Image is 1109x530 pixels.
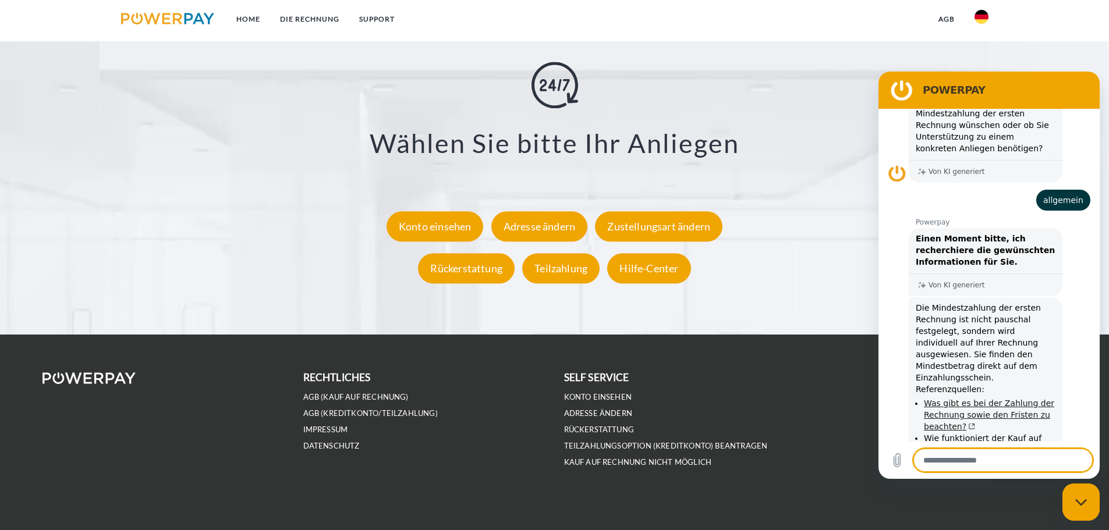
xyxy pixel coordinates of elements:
[592,220,725,233] a: Zustellungsart ändern
[418,253,515,283] div: Rückerstattung
[522,253,600,283] div: Teilzahlung
[519,262,603,275] a: Teilzahlung
[121,13,215,24] img: logo-powerpay.svg
[975,10,988,24] img: de
[270,9,349,30] a: DIE RECHNUNG
[303,392,409,402] a: AGB (Kauf auf Rechnung)
[387,211,484,241] div: Konto einsehen
[488,220,591,233] a: Adresse ändern
[564,408,633,418] a: Adresse ändern
[564,441,768,451] a: Teilzahlungsoption (KREDITKONTO) beantragen
[929,9,965,30] a: agb
[70,127,1039,159] h3: Wählen Sie bitte Ihr Anliegen
[1062,483,1100,521] iframe: Schaltfläche zum Öffnen des Messaging-Fensters; Konversation läuft
[226,9,270,30] a: Home
[607,253,690,283] div: Hilfe-Center
[303,408,438,418] a: AGB (Kreditkonto/Teilzahlung)
[604,262,693,275] a: Hilfe-Center
[564,457,712,467] a: Kauf auf Rechnung nicht möglich
[384,220,487,233] a: Konto einsehen
[491,211,588,241] div: Adresse ändern
[564,392,632,402] a: Konto einsehen
[303,371,371,383] b: rechtliches
[303,425,348,435] a: IMPRESSUM
[878,72,1100,479] iframe: Messaging-Fenster
[564,425,635,435] a: Rückerstattung
[532,62,578,108] img: online-shopping.svg
[415,262,518,275] a: Rückerstattung
[564,371,629,383] b: self service
[303,441,360,451] a: DATENSCHUTZ
[42,372,136,384] img: logo-powerpay-white.svg
[349,9,405,30] a: SUPPORT
[595,211,722,241] div: Zustellungsart ändern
